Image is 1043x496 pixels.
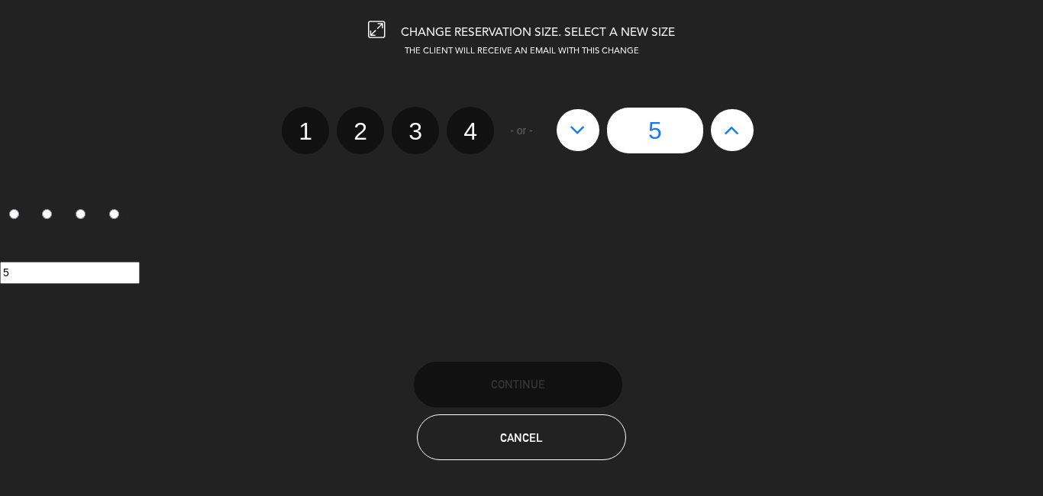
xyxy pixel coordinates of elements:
[500,431,543,444] span: Cancel
[414,362,622,407] button: Continue
[67,202,101,228] label: 3
[76,209,86,219] input: 3
[401,27,675,39] span: CHANGE RESERVATION SIZE. SELECT A NEW SIZE
[491,378,545,391] span: Continue
[337,107,384,154] label: 2
[34,202,67,228] label: 2
[447,107,494,154] label: 4
[100,202,134,228] label: 4
[9,209,19,219] input: 1
[42,209,52,219] input: 2
[417,414,625,460] button: Cancel
[510,122,533,140] span: - or -
[405,47,639,56] span: THE CLIENT WILL RECEIVE AN EMAIL WITH THIS CHANGE
[392,107,439,154] label: 3
[109,209,119,219] input: 4
[282,107,329,154] label: 1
